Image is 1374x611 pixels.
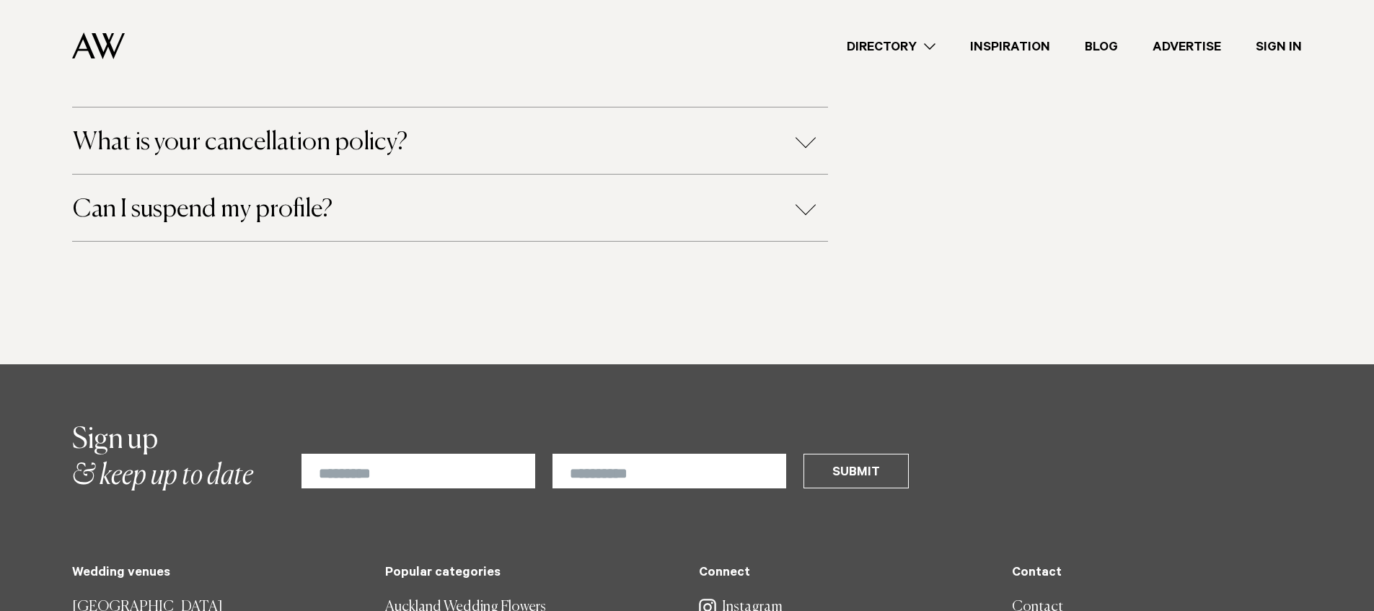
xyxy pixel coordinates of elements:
[72,426,158,454] span: Sign up
[73,197,827,222] h4: Can I suspend my profile?
[72,566,362,581] h5: Wedding venues
[1012,566,1302,581] h5: Contact
[1238,37,1319,56] a: Sign In
[72,32,125,59] img: Auckland Weddings Logo
[1135,37,1238,56] a: Advertise
[699,566,989,581] h5: Connect
[72,422,253,494] h2: & keep up to date
[829,37,953,56] a: Directory
[1067,37,1135,56] a: Blog
[73,130,827,155] h4: What is your cancellation policy?
[803,454,909,488] button: Submit
[953,37,1067,56] a: Inspiration
[72,129,828,156] button: What is your cancellation policy?
[72,196,828,223] button: Can I suspend my profile?
[385,566,675,581] h5: Popular categories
